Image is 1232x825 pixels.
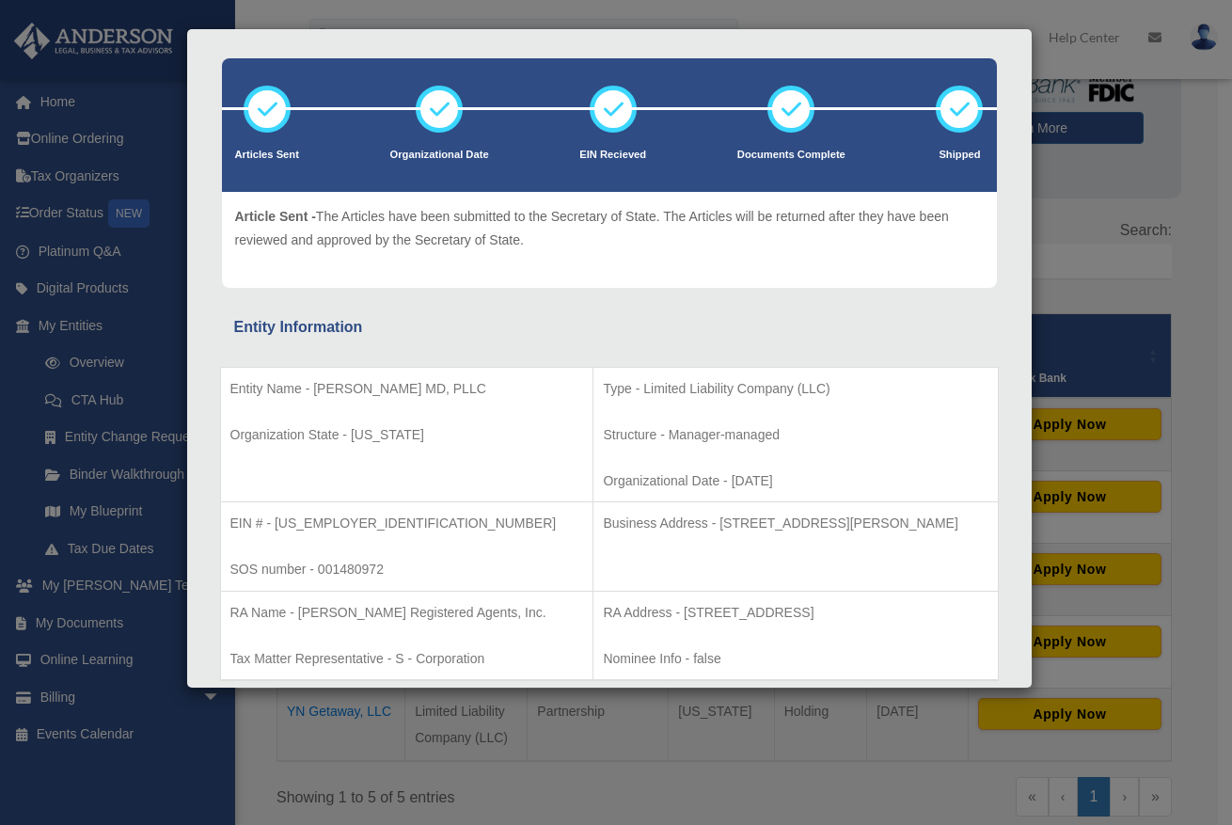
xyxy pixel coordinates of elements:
p: Organizational Date [390,146,489,165]
p: Tax Matter Representative - S - Corporation [230,647,584,671]
div: Entity Information [234,314,985,341]
p: RA Address - [STREET_ADDRESS] [603,601,987,625]
span: Article Sent - [235,209,316,224]
p: Entity Name - [PERSON_NAME] MD, PLLC [230,377,584,401]
p: Articles Sent [235,146,299,165]
p: Organizational Date - [DATE] [603,469,987,493]
p: EIN Recieved [579,146,646,165]
p: Shipped [936,146,983,165]
p: Structure - Manager-managed [603,423,987,447]
p: Documents Complete [737,146,845,165]
p: Organization State - [US_STATE] [230,423,584,447]
p: SOS number - 001480972 [230,558,584,581]
p: EIN # - [US_EMPLOYER_IDENTIFICATION_NUMBER] [230,512,584,535]
p: Nominee Info - false [603,647,987,671]
p: The Articles have been submitted to the Secretary of State. The Articles will be returned after t... [235,205,984,251]
p: Business Address - [STREET_ADDRESS][PERSON_NAME] [603,512,987,535]
p: Type - Limited Liability Company (LLC) [603,377,987,401]
p: RA Name - [PERSON_NAME] Registered Agents, Inc. [230,601,584,625]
